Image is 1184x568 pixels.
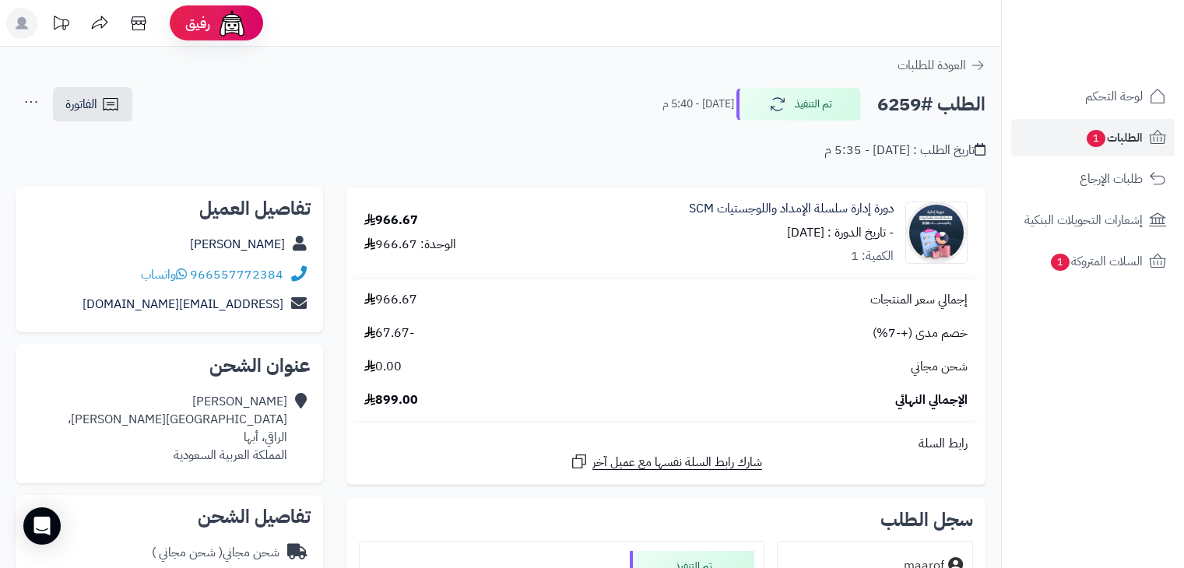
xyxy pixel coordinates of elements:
button: تم التنفيذ [736,88,861,121]
div: 966.67 [364,212,418,230]
div: الوحدة: 966.67 [364,236,456,254]
span: رفيق [185,14,210,33]
span: الطلبات [1085,127,1143,149]
small: - تاريخ الدورة : [DATE] [787,223,894,242]
span: -67.67 [364,324,414,342]
span: إشعارات التحويلات البنكية [1024,209,1143,231]
a: إشعارات التحويلات البنكية [1011,202,1175,239]
span: خصم مدى (+-7%) [873,324,968,342]
div: Open Intercom Messenger [23,507,61,545]
a: [PERSON_NAME] [190,235,285,254]
span: شارك رابط السلة نفسها مع عميل آخر [592,454,762,472]
span: الفاتورة [65,95,97,114]
a: العودة للطلبات [898,56,985,75]
span: السلات المتروكة [1049,251,1143,272]
span: 1 [1051,254,1070,271]
a: الفاتورة [53,87,132,121]
h3: سجل الطلب [880,510,973,529]
span: الإجمالي النهائي [895,391,968,409]
a: 966557772384 [190,265,283,284]
h2: الطلب #6259 [877,89,985,121]
a: الطلبات1 [1011,119,1175,156]
span: 899.00 [364,391,418,409]
a: دورة إدارة سلسلة الإمداد واللوجستيات SCM [689,200,894,218]
img: logo-2.png [1078,12,1169,44]
a: لوحة التحكم [1011,78,1175,115]
span: إجمالي سعر المنتجات [870,291,968,309]
div: رابط السلة [353,435,979,453]
span: طلبات الإرجاع [1080,168,1143,190]
a: طلبات الإرجاع [1011,160,1175,198]
h2: عنوان الشحن [28,356,311,375]
img: ai-face.png [216,8,248,39]
a: واتساب [141,265,187,284]
div: [PERSON_NAME] [GEOGRAPHIC_DATA][PERSON_NAME]، الراقي، أبها المملكة العربية السعودية [68,393,287,464]
small: [DATE] - 5:40 م [662,96,734,112]
span: 0.00 [364,358,402,376]
a: تحديثات المنصة [41,8,80,43]
div: تاريخ الطلب : [DATE] - 5:35 م [824,142,985,160]
div: شحن مجاني [152,544,279,562]
a: [EMAIL_ADDRESS][DOMAIN_NAME] [83,295,283,314]
span: ( شحن مجاني ) [152,543,223,562]
span: 966.67 [364,291,417,309]
h2: تفاصيل العميل [28,199,311,218]
span: 1 [1087,130,1105,147]
span: العودة للطلبات [898,56,966,75]
h2: تفاصيل الشحن [28,507,311,526]
a: السلات المتروكة1 [1011,243,1175,280]
img: 1752423816-%D8%B3%D9%84%D8%B3%D9%84%D8%A9%20%D8%A7%D9%84%D8%A7%D9%85%D8%AF%D8%A7%D8%AF%20%D9%88%2... [906,202,967,264]
span: شحن مجاني [911,358,968,376]
div: الكمية: 1 [851,247,894,265]
span: لوحة التحكم [1085,86,1143,107]
a: شارك رابط السلة نفسها مع عميل آخر [570,452,762,472]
